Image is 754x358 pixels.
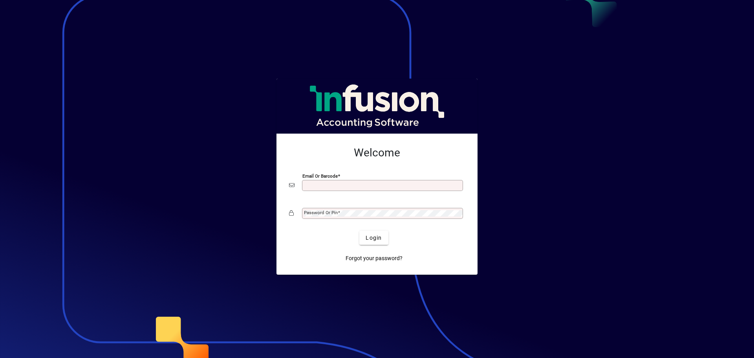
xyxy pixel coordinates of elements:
[346,254,403,263] span: Forgot your password?
[359,231,388,245] button: Login
[366,234,382,242] span: Login
[342,251,406,265] a: Forgot your password?
[304,210,338,215] mat-label: Password or Pin
[289,146,465,160] h2: Welcome
[302,173,338,179] mat-label: Email or Barcode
